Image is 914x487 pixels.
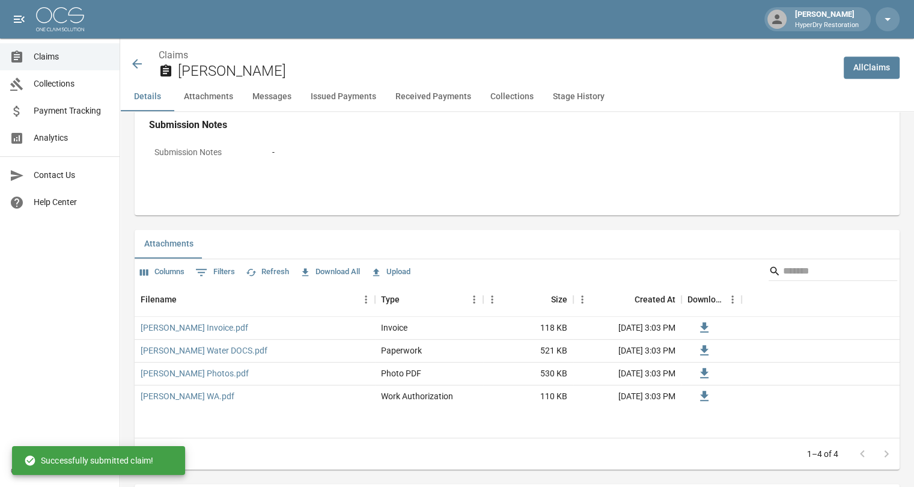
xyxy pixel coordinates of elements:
[375,283,483,316] div: Type
[687,283,724,316] div: Download
[573,283,681,316] div: Created At
[724,290,742,308] button: Menu
[34,196,110,209] span: Help Center
[543,82,614,111] button: Stage History
[483,283,573,316] div: Size
[7,7,31,31] button: open drawer
[381,322,407,334] div: Invoice
[141,367,249,379] a: [PERSON_NAME] Photos.pdf
[573,385,681,408] div: [DATE] 3:03 PM
[301,82,386,111] button: Issued Payments
[34,78,110,90] span: Collections
[120,82,174,111] button: Details
[159,48,834,63] nav: breadcrumb
[34,51,110,63] span: Claims
[34,169,110,182] span: Contact Us
[272,146,275,159] div: -
[141,345,267,357] a: [PERSON_NAME] Water DOCS.pdf
[551,283,567,316] div: Size
[24,450,153,471] div: Successfully submitted claim!
[135,283,375,316] div: Filename
[381,367,421,379] div: Photo PDF
[159,49,188,61] a: Claims
[141,390,234,402] a: [PERSON_NAME] WA.pdf
[135,230,203,259] button: Attachments
[483,363,573,385] div: 530 KB
[844,57,900,79] a: AllClaims
[381,283,400,316] div: Type
[483,317,573,340] div: 118 KB
[192,263,238,282] button: Show filters
[481,82,543,111] button: Collections
[573,290,591,308] button: Menu
[807,448,838,460] p: 1–4 of 4
[149,119,885,131] h4: Submission Notes
[790,8,864,30] div: [PERSON_NAME]
[483,385,573,408] div: 110 KB
[141,322,248,334] a: [PERSON_NAME] Invoice.pdf
[357,290,375,308] button: Menu
[483,290,501,308] button: Menu
[381,390,453,402] div: Work Authorization
[573,317,681,340] div: [DATE] 3:03 PM
[34,105,110,117] span: Payment Tracking
[149,141,257,164] p: Submission Notes
[174,82,243,111] button: Attachments
[135,230,900,259] div: related-list tabs
[36,7,84,31] img: ocs-logo-white-transparent.png
[573,363,681,385] div: [DATE] 3:03 PM
[137,263,187,281] button: Select columns
[11,465,109,477] div: © 2025 One Claim Solution
[483,340,573,363] div: 521 KB
[465,290,483,308] button: Menu
[635,283,675,316] div: Created At
[681,283,742,316] div: Download
[386,82,481,111] button: Received Payments
[769,262,897,283] div: Search
[573,340,681,363] div: [DATE] 3:03 PM
[795,20,859,31] p: HyperDry Restoration
[34,132,110,144] span: Analytics
[243,82,301,111] button: Messages
[120,82,914,111] div: anchor tabs
[297,263,363,281] button: Download All
[368,263,413,281] button: Upload
[141,283,177,316] div: Filename
[381,345,422,357] div: Paperwork
[178,63,834,80] h2: [PERSON_NAME]
[243,263,292,281] button: Refresh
